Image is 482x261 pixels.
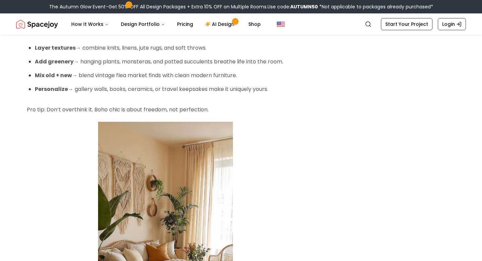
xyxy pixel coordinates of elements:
[35,85,304,94] p: → gallery walls, books, ceramics, or travel keepsakes make it uniquely yours.
[243,17,266,31] a: Shop
[267,3,318,10] span: Use code:
[16,17,58,31] a: Spacejoy
[35,85,68,93] strong: Personalize
[66,17,114,31] button: How It Works
[200,17,242,31] a: AI Design
[16,13,466,35] nav: Global
[290,3,318,10] b: AUTUMN50
[66,17,266,31] nav: Main
[381,18,432,30] a: Start Your Project
[172,17,198,31] a: Pricing
[438,18,466,30] a: Login
[35,44,76,52] strong: Layer textures
[16,17,58,31] img: Spacejoy Logo
[35,43,304,53] p: → combine knits, linens, jute rugs, and soft throws.
[35,57,304,67] p: → hanging plants, monsteras, and potted succulents breathe life into the room.
[27,105,304,115] p: Pro tip: Don’t overthink it. Boho chic is about freedom, not perfection.
[35,71,304,81] p: → blend vintage flea market finds with clean modern furniture.
[115,17,170,31] button: Design Portfolio
[318,3,433,10] span: *Not applicable to packages already purchased*
[49,3,433,10] div: The Autumn Glow Event-Get 50% OFF All Design Packages + Extra 10% OFF on Multiple Rooms.
[35,71,72,79] strong: Mix old + new
[277,20,285,28] img: United States
[35,58,74,65] strong: Add greenery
